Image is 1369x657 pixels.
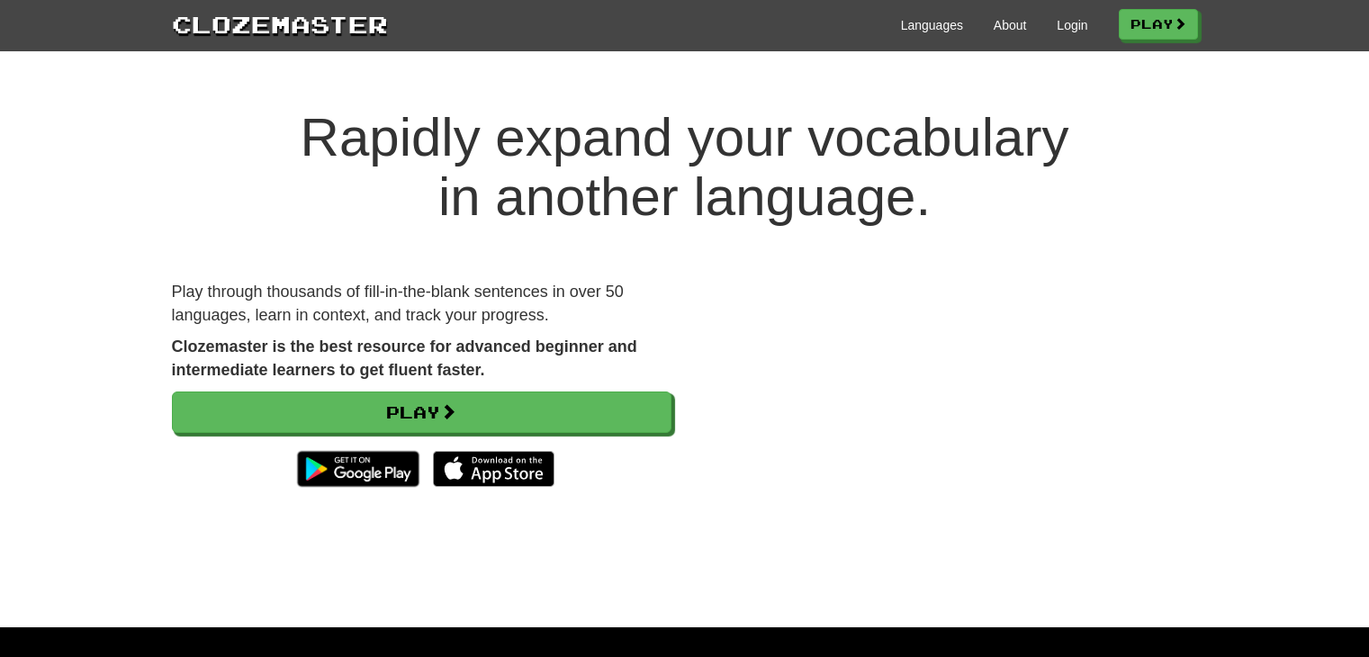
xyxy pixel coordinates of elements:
strong: Clozemaster is the best resource for advanced beginner and intermediate learners to get fluent fa... [172,337,637,379]
img: Download_on_the_App_Store_Badge_US-UK_135x40-25178aeef6eb6b83b96f5f2d004eda3bffbb37122de64afbaef7... [433,451,554,487]
img: Get it on Google Play [288,442,428,496]
a: Languages [901,16,963,34]
a: About [994,16,1027,34]
a: Play [172,391,671,433]
a: Login [1057,16,1087,34]
a: Play [1119,9,1198,40]
p: Play through thousands of fill-in-the-blank sentences in over 50 languages, learn in context, and... [172,281,671,327]
a: Clozemaster [172,7,388,40]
